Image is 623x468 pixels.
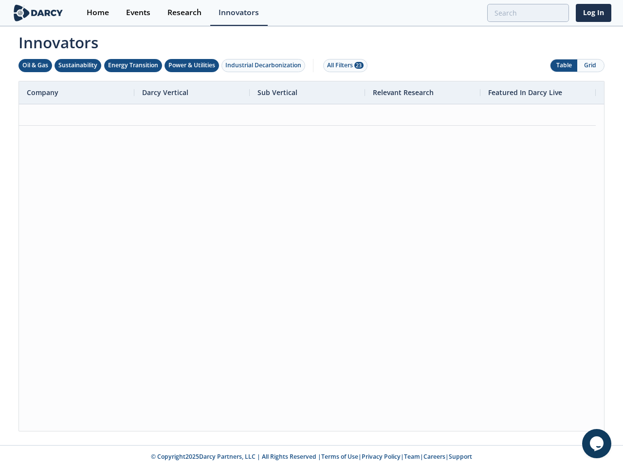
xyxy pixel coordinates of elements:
iframe: chat widget [582,429,613,458]
a: Terms of Use [321,452,358,461]
div: All Filters [327,61,364,70]
div: Oil & Gas [22,61,48,70]
span: Innovators [12,27,611,54]
span: 23 [354,62,364,69]
div: Research [167,9,202,17]
div: Industrial Decarbonization [225,61,301,70]
button: Table [550,59,577,72]
div: Innovators [219,9,259,17]
span: Sub Vertical [257,88,297,97]
a: Privacy Policy [362,452,401,461]
span: Company [27,88,58,97]
button: Sustainability [55,59,101,72]
a: Team [404,452,420,461]
a: Support [449,452,472,461]
a: Careers [423,452,445,461]
button: Power & Utilities [165,59,219,72]
button: Oil & Gas [18,59,52,72]
button: Industrial Decarbonization [221,59,305,72]
span: Darcy Vertical [142,88,188,97]
p: © Copyright 2025 Darcy Partners, LLC | All Rights Reserved | | | | | [14,452,609,461]
a: Log In [576,4,611,22]
div: Events [126,9,150,17]
img: logo-wide.svg [12,4,65,21]
button: All Filters 23 [323,59,367,72]
span: Featured In Darcy Live [488,88,562,97]
div: Sustainability [58,61,97,70]
span: Relevant Research [373,88,434,97]
button: Energy Transition [104,59,162,72]
div: Home [87,9,109,17]
div: Power & Utilities [168,61,215,70]
button: Grid [577,59,604,72]
div: Energy Transition [108,61,158,70]
input: Advanced Search [487,4,569,22]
